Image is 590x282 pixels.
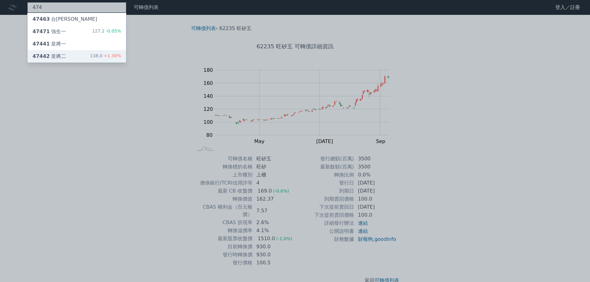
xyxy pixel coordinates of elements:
[92,28,121,35] div: 127.2
[33,41,50,47] span: 47441
[28,25,126,38] a: 47471強生一 127.2-0.05%
[104,28,121,33] span: -0.05%
[103,53,121,58] span: +1.30%
[33,28,66,35] div: 強生一
[33,53,66,60] div: 皇將二
[28,38,126,50] a: 47441皇將一
[28,13,126,25] a: 47463台[PERSON_NAME]
[33,53,50,59] span: 47442
[33,16,50,22] span: 47463
[33,15,97,23] div: 台[PERSON_NAME]
[28,50,126,63] a: 47442皇將二 138.0+1.30%
[33,28,50,34] span: 47471
[90,53,121,60] div: 138.0
[33,40,66,48] div: 皇將一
